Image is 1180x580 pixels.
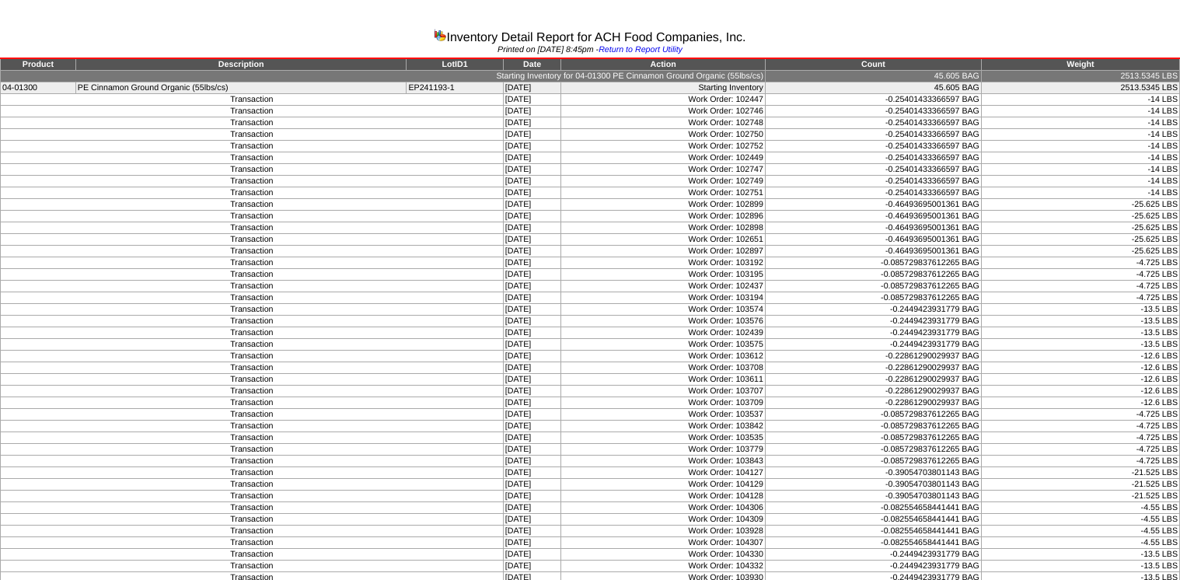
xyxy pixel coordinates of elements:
[503,491,561,502] td: [DATE]
[981,362,1179,374] td: -12.6 LBS
[561,316,766,327] td: Work Order: 103576
[765,327,981,339] td: -0.2449423931779 BAG
[1,409,504,421] td: Transaction
[981,129,1179,141] td: -14 LBS
[1,199,504,211] td: Transaction
[765,106,981,117] td: -0.25401433366597 BAG
[75,58,407,71] td: Description
[1,129,504,141] td: Transaction
[1,549,504,561] td: Transaction
[765,246,981,257] td: -0.46493695001361 BAG
[561,222,766,234] td: Work Order: 102898
[503,257,561,269] td: [DATE]
[561,211,766,222] td: Work Order: 102896
[561,82,766,94] td: Starting Inventory
[561,304,766,316] td: Work Order: 103574
[561,269,766,281] td: Work Order: 103195
[765,386,981,397] td: -0.22861290029937 BAG
[765,397,981,409] td: -0.22861290029937 BAG
[561,234,766,246] td: Work Order: 102651
[981,234,1179,246] td: -25.625 LBS
[561,292,766,304] td: Work Order: 103194
[1,164,504,176] td: Transaction
[1,374,504,386] td: Transaction
[503,222,561,234] td: [DATE]
[1,58,76,71] td: Product
[503,176,561,187] td: [DATE]
[1,502,504,514] td: Transaction
[765,187,981,199] td: -0.25401433366597 BAG
[503,292,561,304] td: [DATE]
[1,176,504,187] td: Transaction
[561,374,766,386] td: Work Order: 103611
[503,432,561,444] td: [DATE]
[503,479,561,491] td: [DATE]
[561,432,766,444] td: Work Order: 103535
[503,444,561,456] td: [DATE]
[561,187,766,199] td: Work Order: 102751
[981,94,1179,106] td: -14 LBS
[765,561,981,572] td: -0.2449423931779 BAG
[503,164,561,176] td: [DATE]
[981,71,1179,82] td: 2513.5345 LBS
[561,526,766,537] td: Work Order: 103928
[503,351,561,362] td: [DATE]
[765,234,981,246] td: -0.46493695001361 BAG
[503,58,561,71] td: Date
[503,246,561,257] td: [DATE]
[1,526,504,537] td: Transaction
[503,467,561,479] td: [DATE]
[503,456,561,467] td: [DATE]
[561,117,766,129] td: Work Order: 102748
[561,561,766,572] td: Work Order: 104332
[1,246,504,257] td: Transaction
[765,316,981,327] td: -0.2449423931779 BAG
[503,537,561,549] td: [DATE]
[561,479,766,491] td: Work Order: 104129
[561,386,766,397] td: Work Order: 103707
[981,152,1179,164] td: -14 LBS
[765,339,981,351] td: -0.2449423931779 BAG
[599,45,683,54] a: Return to Report Utility
[765,526,981,537] td: -0.082554658441441 BAG
[1,514,504,526] td: Transaction
[765,502,981,514] td: -0.082554658441441 BAG
[561,199,766,211] td: Work Order: 102899
[981,514,1179,526] td: -4.55 LBS
[1,117,504,129] td: Transaction
[765,164,981,176] td: -0.25401433366597 BAG
[981,176,1179,187] td: -14 LBS
[981,502,1179,514] td: -4.55 LBS
[503,362,561,374] td: [DATE]
[765,351,981,362] td: -0.22861290029937 BAG
[503,82,561,94] td: [DATE]
[765,292,981,304] td: -0.085729837612265 BAG
[407,58,503,71] td: LotID1
[561,397,766,409] td: Work Order: 103709
[765,362,981,374] td: -0.22861290029937 BAG
[503,269,561,281] td: [DATE]
[561,58,766,71] td: Action
[561,106,766,117] td: Work Order: 102746
[981,397,1179,409] td: -12.6 LBS
[1,141,504,152] td: Transaction
[503,374,561,386] td: [DATE]
[765,409,981,421] td: -0.085729837612265 BAG
[503,304,561,316] td: [DATE]
[981,211,1179,222] td: -25.625 LBS
[981,292,1179,304] td: -4.725 LBS
[503,234,561,246] td: [DATE]
[561,164,766,176] td: Work Order: 102747
[981,117,1179,129] td: -14 LBS
[981,456,1179,467] td: -4.725 LBS
[981,537,1179,549] td: -4.55 LBS
[765,537,981,549] td: -0.082554658441441 BAG
[981,491,1179,502] td: -21.525 LBS
[765,491,981,502] td: -0.39054703801143 BAG
[503,211,561,222] td: [DATE]
[981,561,1179,572] td: -13.5 LBS
[503,199,561,211] td: [DATE]
[561,444,766,456] td: Work Order: 103779
[503,502,561,514] td: [DATE]
[765,432,981,444] td: -0.085729837612265 BAG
